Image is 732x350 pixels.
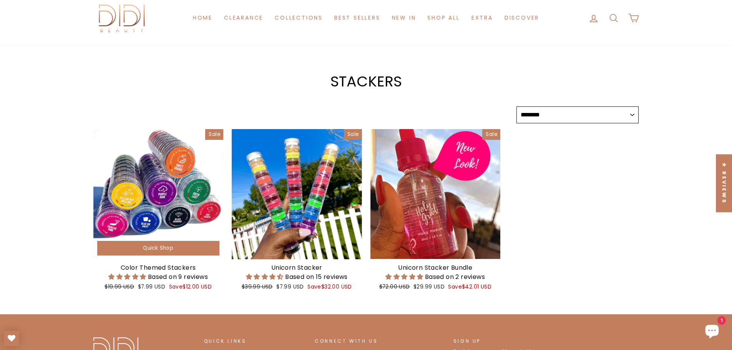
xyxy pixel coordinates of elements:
span: Based on 2 reviews [425,272,485,281]
span: $7.99 USD [276,283,304,290]
h1: STACKERS [93,74,639,89]
span: $12.00 USD [183,283,212,290]
span: $72.00 USD [379,283,410,290]
a: Extra [466,11,499,25]
div: Sale [344,129,362,140]
div: Sale [205,129,223,140]
div: Click to open Judge.me floating reviews tab [716,154,732,212]
p: CONNECT WITH US [315,337,445,345]
p: Quick Links [204,337,306,345]
inbox-online-store-chat: Shopify online store chat [698,319,726,344]
div: Sale [482,129,500,140]
span: $7.99 USD [138,283,166,290]
span: 4.67 stars [246,272,285,281]
a: Shop All [422,11,465,25]
img: Didi Beauty Co. [93,2,151,34]
a: Unicorn Stacker Bundle 5.00 stars Based on 2 reviews $72.00 USD $29.99 USD Save$42.01 USD [370,129,501,293]
p: Sign up [453,337,561,345]
div: Unicorn Stacker Bundle [370,263,501,272]
a: Home [187,11,218,25]
span: Save [448,283,491,290]
a: Unicorn Stacker 4.67 stars Based on 15 reviews $39.99 USD $7.99 USD Save$32.00 USD [232,129,362,293]
a: My Wishlist [4,331,19,346]
a: Quick Shop Color Themed Stackers 4.89 stars Based on 9 reviews $19.99 USD $7.99 USD Save$12.00 USD [93,129,224,293]
span: $42.01 USD [462,283,491,290]
a: New in [386,11,422,25]
a: Best Sellers [329,11,386,25]
a: Clearance [218,11,269,25]
span: Quick Shop [143,244,173,252]
span: 4.89 stars [108,272,148,281]
span: Save [169,283,212,290]
a: Discover [499,11,545,25]
div: Color Themed Stackers [93,263,224,272]
span: 5.00 stars [385,272,425,281]
span: Based on 9 reviews [148,272,208,281]
span: $32.00 USD [321,283,352,290]
div: Unicorn Stacker [232,263,362,272]
span: Based on 15 reviews [285,272,348,281]
span: $29.99 USD [413,283,445,290]
span: $19.99 USD [105,283,134,290]
span: Save [307,283,352,290]
span: $39.99 USD [242,283,273,290]
ul: Primary [187,11,545,25]
a: Collections [269,11,329,25]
